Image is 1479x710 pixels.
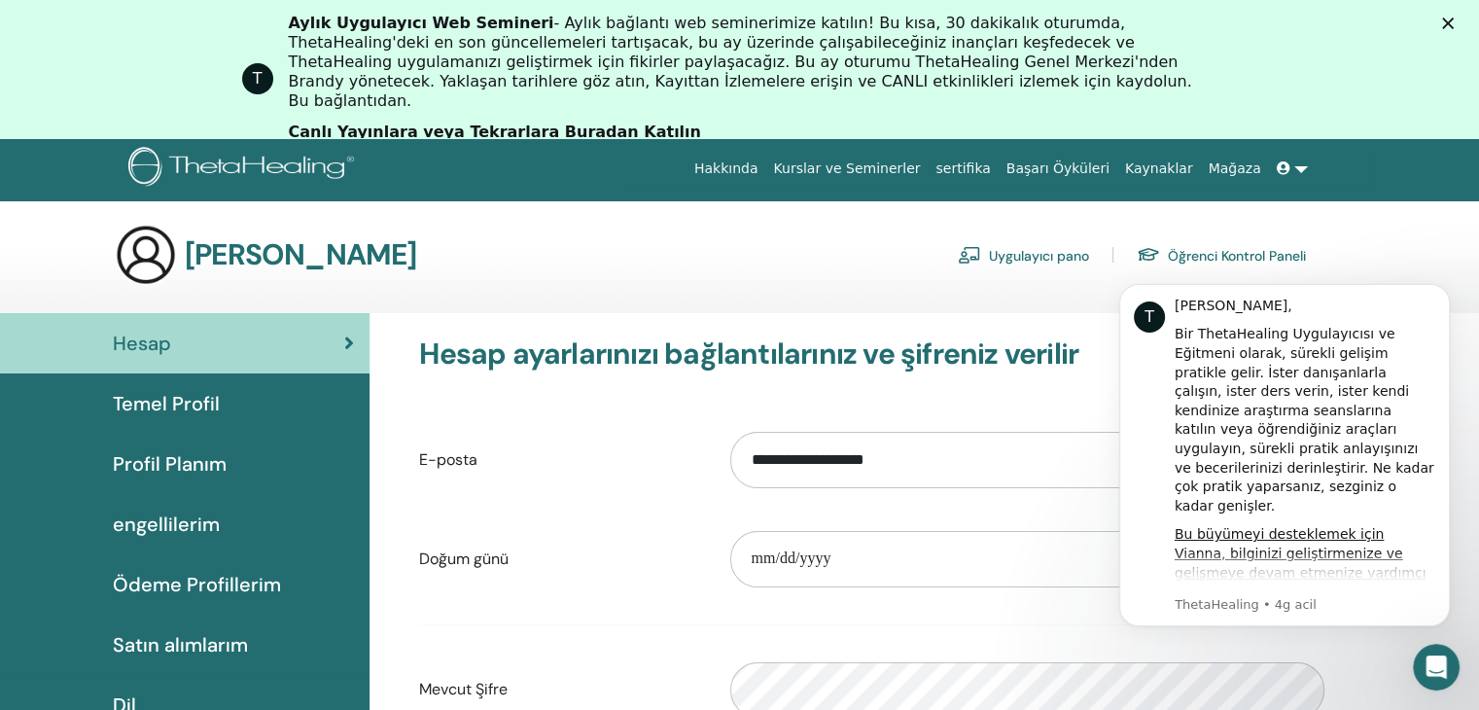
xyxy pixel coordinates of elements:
a: Uygulayıcı pano [958,239,1089,270]
div: Kapat [1442,18,1461,29]
img: chalkboard-teacher.svg [958,246,981,264]
div: ThetaHealing için profil resmi [242,63,273,94]
font: Profil Planım [113,451,227,477]
font: sertifika [935,160,990,176]
font: Uygulayıcı pano [989,246,1089,264]
font: Ödeme Profillerim [113,572,281,597]
a: Kurslar ve Seminerler [765,151,928,187]
a: Başarı Öyküleri [999,151,1117,187]
iframe: Intercom bildirimleri mesajı [1090,255,1479,657]
font: engellilerim [113,512,220,537]
img: graduation-cap.svg [1137,246,1160,263]
font: Aylık Uygulayıcı Web Semineri [289,14,554,32]
a: sertifika [928,151,998,187]
img: logo.png [128,147,361,191]
font: Mağaza [1208,160,1260,176]
font: Hesap [113,331,171,356]
font: [PERSON_NAME] [185,235,417,273]
a: Mağaza [1200,151,1268,187]
font: Öğrenci Kontrol Paneli [1168,246,1306,264]
font: Başarı Öyküleri [1006,160,1109,176]
font: Satın alımlarım [113,632,248,657]
a: Öğrenci Kontrol Paneli [1137,239,1306,270]
font: Temel Profil [113,391,220,416]
font: Kaynaklar [1125,160,1193,176]
font: Hesap ayarlarınızı bağlantılarınız ve şifreniz verilir [419,335,1078,373]
font: T [253,69,263,88]
font: E-posta [419,449,477,470]
a: Canlı Yayınlara veya Tekrarlara Buradan Katılın [289,123,701,144]
a: Hakkında [687,151,766,187]
font: Mevcut Şifre [419,679,508,699]
iframe: Intercom canlı sohbet [1413,644,1460,691]
font: - Aylık bağlantı web seminerimize katılın! Bu kısa, 30 dakikalık oturumda, ThetaHealing'deki en s... [289,14,1192,110]
font: Hakkında [694,160,758,176]
font: Kurslar ve Seminerler [773,160,920,176]
a: Kaynaklar [1117,151,1201,187]
img: generic-user-icon.jpg [115,224,177,286]
font: Canlı Yayınlara veya Tekrarlara Buradan Katılın [289,123,701,141]
font: Doğum günü [419,549,509,569]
